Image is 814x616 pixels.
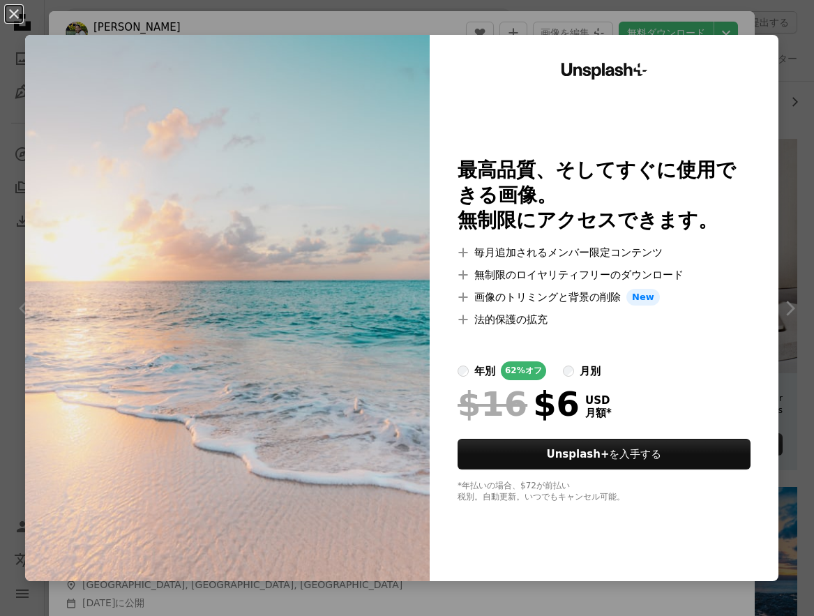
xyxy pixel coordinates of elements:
[585,394,612,407] span: USD
[458,244,751,261] li: 毎月追加されるメンバー限定コンテンツ
[547,448,610,460] strong: Unsplash+
[458,386,580,422] div: $6
[501,361,546,380] div: 62% オフ
[458,266,751,283] li: 無制限のロイヤリティフリーのダウンロード
[458,366,469,377] input: 年別62%オフ
[458,311,751,328] li: 法的保護の拡充
[458,289,751,306] li: 画像のトリミングと背景の削除
[580,363,601,380] div: 月別
[458,158,751,233] h2: 最高品質、そしてすぐに使用できる画像。 無制限にアクセスできます。
[458,481,751,503] div: *年払いの場合、 $72 が前払い 税別。自動更新。いつでもキャンセル可能。
[458,439,751,469] button: Unsplash+を入手する
[474,363,495,380] div: 年別
[626,289,660,306] span: New
[458,386,527,422] span: $16
[563,366,574,377] input: 月別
